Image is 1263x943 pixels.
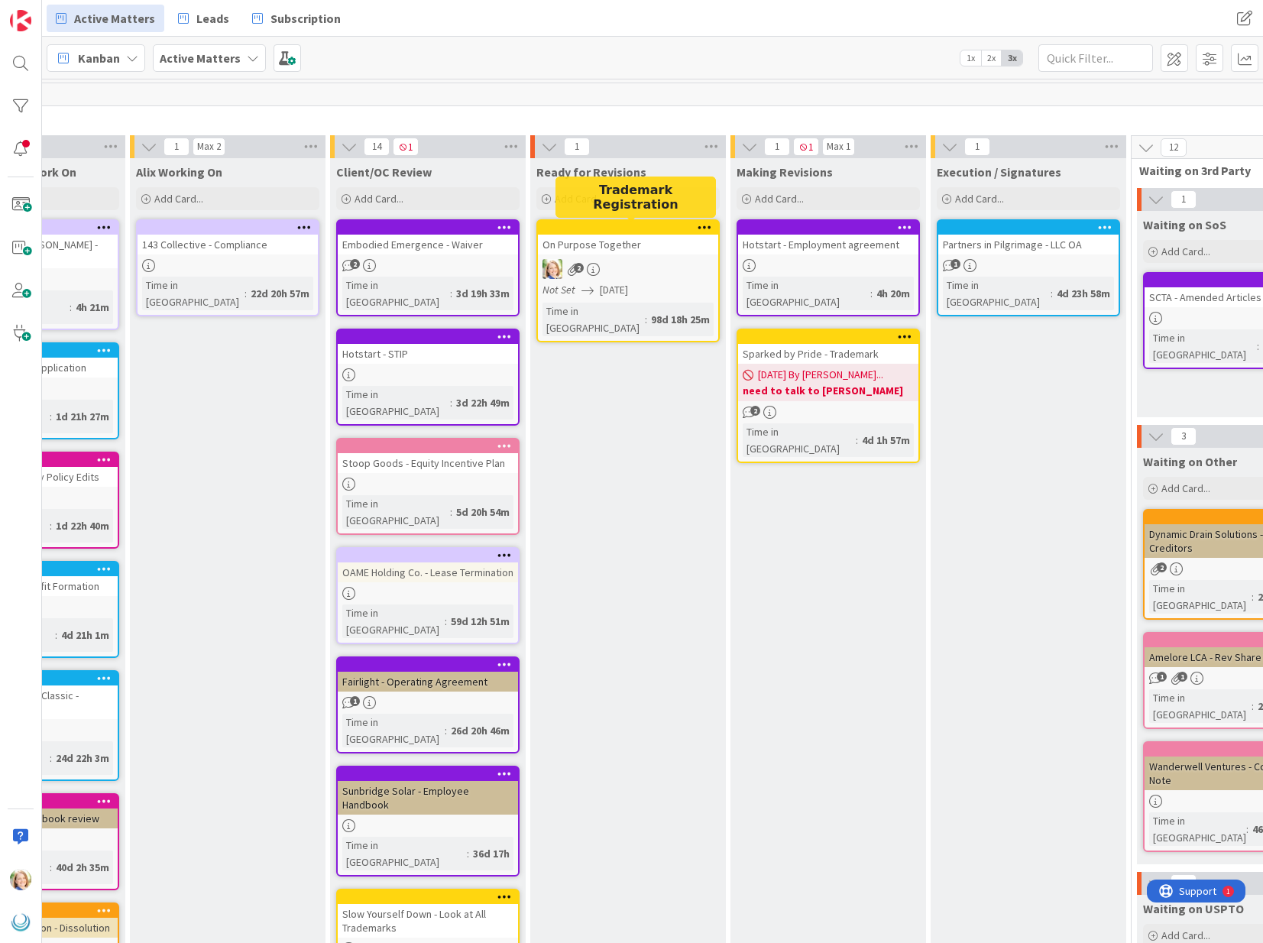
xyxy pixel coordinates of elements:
[738,221,918,254] div: Hotstart - Employment agreement
[737,219,920,316] a: Hotstart - Employment agreementTime in [GEOGRAPHIC_DATA]:4h 20m
[1252,698,1254,715] span: :
[938,235,1119,254] div: Partners in Pilgrimage - LLC OA
[142,277,245,310] div: Time in [GEOGRAPHIC_DATA]
[52,408,113,425] div: 1d 21h 27m
[338,549,518,582] div: OAME Holding Co. - Lease Termination
[873,285,914,302] div: 4h 20m
[55,627,57,643] span: :
[1051,285,1053,302] span: :
[1157,562,1167,572] span: 2
[738,344,918,364] div: Sparked by Pride - Trademark
[32,2,70,21] span: Support
[981,50,1002,66] span: 2x
[136,164,222,180] span: Alix Working On
[243,5,350,32] a: Subscription
[338,781,518,815] div: Sunbridge Solar - Employee Handbook
[950,259,960,269] span: 1
[827,143,850,151] div: Max 1
[1171,427,1197,446] span: 3
[393,138,419,156] span: 1
[350,696,360,706] span: 1
[737,329,920,463] a: Sparked by Pride - Trademark[DATE] By [PERSON_NAME]...need to talk to [PERSON_NAME]Time in [GEOGR...
[72,299,113,316] div: 4h 21m
[452,285,513,302] div: 3d 19h 33m
[937,219,1120,316] a: Partners in Pilgrimage - LLC OATime in [GEOGRAPHIC_DATA]:4d 23h 58m
[247,285,313,302] div: 22d 20h 57m
[738,330,918,364] div: Sparked by Pride - Trademark
[338,672,518,692] div: Fairlight - Operating Agreement
[52,859,113,876] div: 40d 2h 35m
[338,344,518,364] div: Hotstart - STIP
[138,235,318,254] div: 143 Collective - Compliance
[542,283,575,297] i: Not Set
[1161,245,1210,258] span: Add Card...
[338,890,518,938] div: Slow Yourself Down - Look at All Trademarks
[342,277,450,310] div: Time in [GEOGRAPHIC_DATA]
[1171,190,1197,209] span: 1
[1149,329,1257,363] div: Time in [GEOGRAPHIC_DATA]
[154,192,203,206] span: Add Card...
[52,517,113,534] div: 1d 22h 40m
[955,192,1004,206] span: Add Card...
[574,263,584,273] span: 2
[447,722,513,739] div: 26d 20h 46m
[1143,217,1226,232] span: Waiting on SoS
[364,138,390,156] span: 14
[336,656,520,753] a: Fairlight - Operating AgreementTime in [GEOGRAPHIC_DATA]:26d 20h 46m
[355,192,403,206] span: Add Card...
[793,138,819,156] span: 1
[452,394,513,411] div: 3d 22h 49m
[336,219,520,316] a: Embodied Emergence - WaiverTime in [GEOGRAPHIC_DATA]:3d 19h 33m
[856,432,858,449] span: :
[50,408,52,425] span: :
[1161,138,1187,157] span: 12
[342,837,467,870] div: Time in [GEOGRAPHIC_DATA]
[1161,481,1210,495] span: Add Card...
[338,221,518,254] div: Embodied Emergence - Waiver
[245,285,247,302] span: :
[196,9,229,28] span: Leads
[338,658,518,692] div: Fairlight - Operating Agreement
[342,495,450,529] div: Time in [GEOGRAPHIC_DATA]
[342,386,450,420] div: Time in [GEOGRAPHIC_DATA]
[10,912,31,933] img: avatar
[542,303,645,336] div: Time in [GEOGRAPHIC_DATA]
[79,6,83,18] div: 1
[10,10,31,31] img: Visit kanbanzone.com
[536,219,720,342] a: On Purpose TogetherADNot Set[DATE]Time in [GEOGRAPHIC_DATA]:98d 18h 25m
[50,517,52,534] span: :
[10,869,31,890] img: AD
[338,904,518,938] div: Slow Yourself Down - Look at All Trademarks
[450,285,452,302] span: :
[1149,580,1252,614] div: Time in [GEOGRAPHIC_DATA]
[50,859,52,876] span: :
[743,423,856,457] div: Time in [GEOGRAPHIC_DATA]
[52,750,113,766] div: 24d 22h 3m
[78,49,120,67] span: Kanban
[1246,821,1248,838] span: :
[1038,44,1153,72] input: Quick Filter...
[197,143,221,151] div: Max 2
[57,627,113,643] div: 4d 21h 1m
[450,394,452,411] span: :
[764,138,790,156] span: 1
[1177,672,1187,682] span: 1
[738,235,918,254] div: Hotstart - Employment agreement
[445,722,447,739] span: :
[562,183,710,212] h5: Trademark Registration
[169,5,238,32] a: Leads
[336,329,520,426] a: Hotstart - STIPTime in [GEOGRAPHIC_DATA]:3d 22h 49m
[538,259,718,279] div: AD
[338,453,518,473] div: Stoop Goods - Equity Incentive Plan
[50,750,52,766] span: :
[270,9,341,28] span: Subscription
[755,192,804,206] span: Add Card...
[1257,338,1259,355] span: :
[964,138,990,156] span: 1
[647,311,714,328] div: 98d 18h 25m
[750,406,760,416] span: 2
[342,714,445,747] div: Time in [GEOGRAPHIC_DATA]
[452,504,513,520] div: 5d 20h 54m
[160,50,241,66] b: Active Matters
[538,235,718,254] div: On Purpose Together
